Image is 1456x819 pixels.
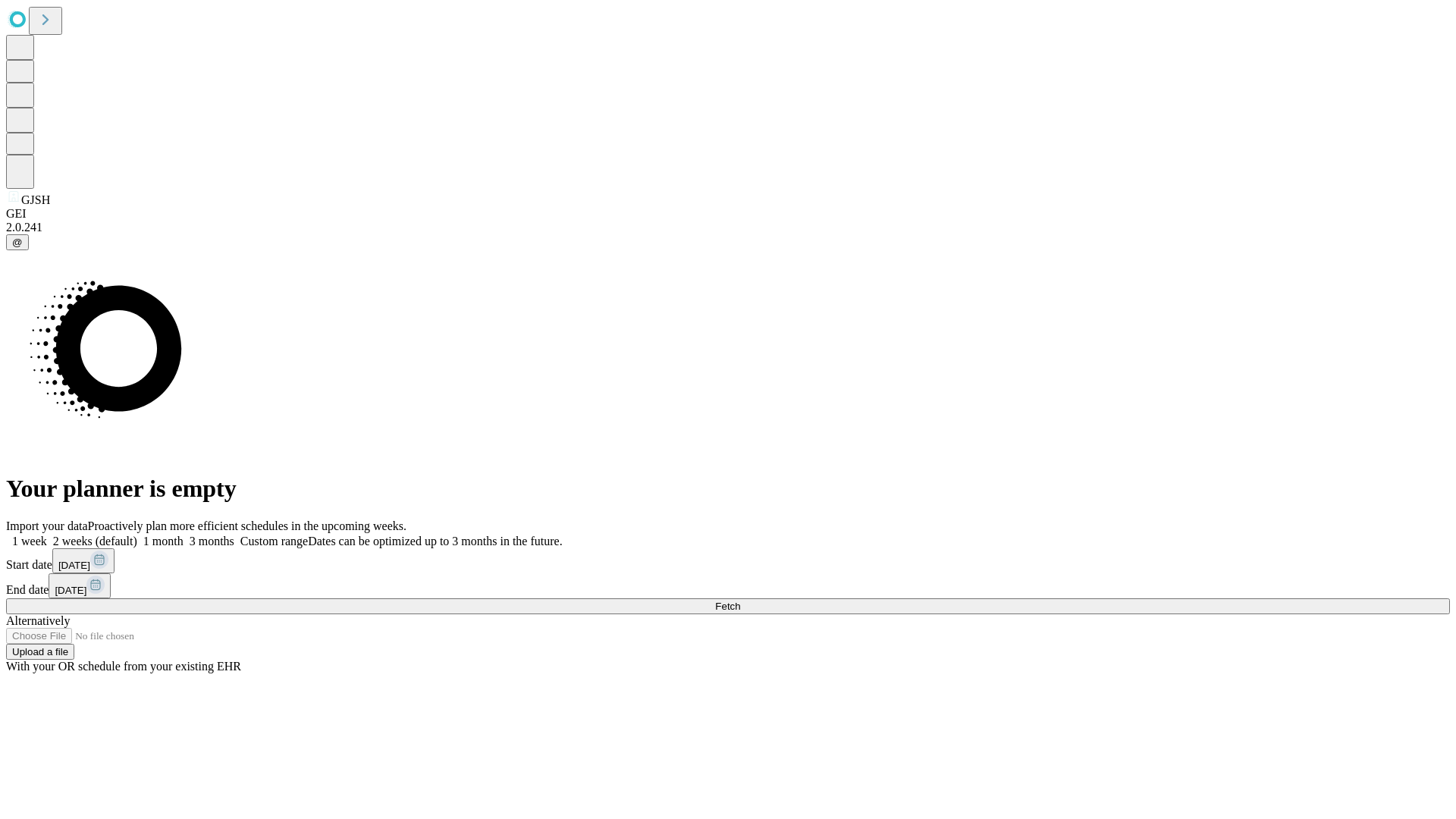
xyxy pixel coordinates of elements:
button: Fetch [6,598,1450,614]
span: Dates can be optimized up to 3 months in the future. [308,535,562,548]
span: 2 weeks (default) [53,535,137,548]
span: [DATE] [58,560,90,571]
span: With your OR schedule from your existing EHR [6,660,241,673]
span: Proactively plan more efficient schedules in the upcoming weeks. [88,519,406,532]
h1: Your planner is empty [6,475,1450,503]
span: 1 week [12,535,47,548]
span: Alternatively [6,614,70,627]
div: GEI [6,207,1450,221]
span: 1 month [143,535,184,548]
span: GJSH [21,193,50,206]
div: Start date [6,548,1450,573]
span: Custom range [240,535,308,548]
span: @ [12,237,23,248]
button: @ [6,234,29,250]
span: Fetch [715,601,740,612]
span: [DATE] [55,585,86,596]
div: End date [6,573,1450,598]
span: Import your data [6,519,88,532]
div: 2.0.241 [6,221,1450,234]
button: Upload a file [6,644,74,660]
span: 3 months [190,535,234,548]
button: [DATE] [52,548,115,573]
button: [DATE] [49,573,111,598]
